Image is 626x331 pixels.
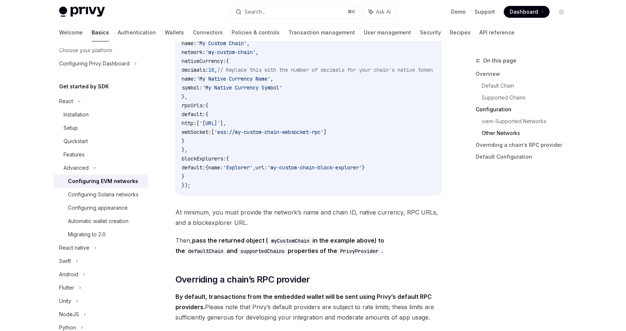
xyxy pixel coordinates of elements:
a: Quickstart [53,135,148,148]
a: Wallets [165,24,184,41]
span: , [214,67,217,73]
span: { [205,102,208,109]
span: 'Explorer' [223,164,253,171]
div: React native [59,243,89,252]
div: NodeJS [59,310,79,319]
div: Configuring EVM networks [68,177,138,186]
span: { [205,111,208,118]
a: Dashboard [504,6,550,18]
span: 'wss://my-custom-chain-websocket-rpc' [214,129,324,135]
a: Installation [53,108,148,121]
a: Configuring Solana networks [53,188,148,201]
span: Then, [175,235,442,256]
a: Demo [451,8,466,16]
div: React [59,97,73,106]
div: Unity [59,297,71,305]
span: nativeCurrency: [182,58,226,64]
code: PrivyProvider [337,247,382,255]
span: http: [182,120,196,126]
span: On this page [483,56,516,65]
span: blockExplorers: [182,155,226,162]
div: Configuring Solana networks [68,190,138,199]
span: 'my-custom-chain-block-explorer' [267,164,362,171]
strong: pass the returned object ( in the example above) to the and properties of the . [175,237,384,254]
a: Default Chain [482,80,573,92]
div: Swift [59,257,71,266]
code: supportedChains [237,247,288,255]
span: { [226,58,229,64]
a: Support [475,8,495,16]
span: Please note that Privy’s default providers are subject to rate limits; these limits are sufficien... [175,291,442,322]
span: symbol: [182,84,202,91]
span: decimals: [182,67,208,73]
strong: By default, transactions from the embedded wallet will be sent using Privy’s default RPC providers. [175,293,432,311]
code: myCustomChain [268,237,312,245]
div: Search... [244,7,265,16]
span: , [256,49,259,55]
span: 'My Native Currency Name' [196,75,270,82]
h5: Get started by SDK [59,82,109,91]
a: API reference [479,24,514,41]
div: Setup [64,124,78,132]
a: Security [420,24,441,41]
div: Migrating to 2.0 [68,230,106,239]
span: { [205,164,208,171]
span: default: [182,164,205,171]
span: Dashboard [510,8,538,16]
span: url: [256,164,267,171]
span: } [362,164,365,171]
span: 'My Native Currency Symbol' [202,84,282,91]
a: Configuring appearance [53,201,148,215]
button: Ask AI [363,5,396,18]
a: Basics [92,24,109,41]
div: Advanced [64,163,89,172]
div: Flutter [59,283,74,292]
a: Supported Chains [482,92,573,104]
span: }, [182,93,188,100]
a: Connectors [193,24,223,41]
div: Configuring Privy Dashboard [59,59,130,68]
span: [ [196,120,199,126]
a: Policies & controls [232,24,280,41]
div: Installation [64,110,89,119]
div: Quickstart [64,137,88,146]
span: 'my-custom-chain' [205,49,256,55]
button: Toggle dark mode [555,6,567,18]
span: rpcUrls: [182,102,205,109]
span: Overriding a chain’s RPC provider [175,274,310,286]
div: Android [59,270,78,279]
a: Migrating to 2.0 [53,228,148,241]
span: { [226,155,229,162]
a: Automatic wallet creation [53,215,148,228]
span: 'My Custom Chain' [196,40,247,47]
a: Other Networks [482,127,573,139]
img: light logo [59,7,105,17]
code: defaultChain [185,247,226,255]
div: Features [64,150,85,159]
a: User management [364,24,411,41]
div: Automatic wallet creation [68,217,129,226]
span: // Replace this with the number of decimals for your chain's native token [217,67,433,73]
span: [ [211,129,214,135]
span: ], [220,120,226,126]
span: name: [182,75,196,82]
a: Overriding a chain’s RPC provider [476,139,573,151]
a: Default Configuration [476,151,573,163]
span: ⌘ K [348,9,355,15]
span: name: [208,164,223,171]
span: Ask AI [376,8,391,16]
span: }); [182,182,191,189]
span: '[URL]' [199,120,220,126]
a: Overview [476,68,573,80]
span: ] [324,129,326,135]
a: Setup [53,121,148,135]
span: } [182,138,185,144]
a: Configuration [476,104,573,115]
span: At minimum, you must provide the network’s name and chain ID, native currency, RPC URLs, and a bl... [175,207,442,228]
a: Features [53,148,148,161]
a: Recipes [450,24,471,41]
span: network: [182,49,205,55]
a: Authentication [118,24,156,41]
span: , [270,75,273,82]
div: Configuring appearance [68,203,128,212]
